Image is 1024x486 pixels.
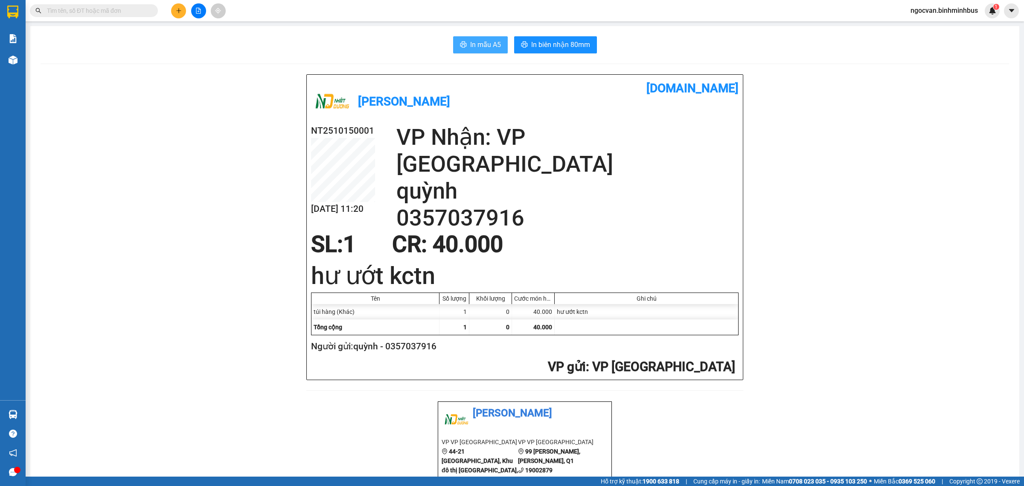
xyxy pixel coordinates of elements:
span: Hỗ trợ kỹ thuật: [601,477,679,486]
div: Khối lượng [471,295,509,302]
span: search [35,8,41,14]
div: hư ướt kctn [555,304,738,319]
h2: NT2510150001 [311,124,375,138]
img: warehouse-icon [9,56,17,64]
h2: VP Nhận: VP [GEOGRAPHIC_DATA] [396,124,739,178]
span: | [686,477,687,486]
span: Tổng cộng [314,324,342,331]
div: Ghi chú [557,295,736,302]
button: printerIn biên nhận 80mm [514,36,597,53]
strong: 1900 633 818 [643,478,679,485]
h2: quỳnh [396,178,739,205]
b: 99 [PERSON_NAME], [PERSON_NAME], Q1 [518,448,580,464]
span: environment [442,448,448,454]
div: Tên [314,295,437,302]
span: 1 [463,324,467,331]
span: notification [9,449,17,457]
img: logo.jpg [442,405,471,435]
h2: 0357037916 [396,205,739,231]
img: warehouse-icon [9,410,17,419]
span: printer [460,41,467,49]
span: environment [518,448,524,454]
span: VP gửi [548,359,586,374]
b: [PERSON_NAME] [358,94,450,108]
button: plus [171,3,186,18]
img: solution-icon [9,34,17,43]
li: VP VP [GEOGRAPHIC_DATA] [518,437,594,447]
button: aim [211,3,226,18]
h1: hư ướt kctn [311,259,739,293]
span: Cung cấp máy in - giấy in: [693,477,760,486]
span: printer [521,41,528,49]
li: [PERSON_NAME] [442,405,608,422]
span: Miền Bắc [874,477,935,486]
span: copyright [977,478,983,484]
b: 19002879 [525,467,553,474]
span: In biên nhận 80mm [531,39,590,50]
h2: [DATE] 11:20 [311,202,375,216]
span: ⚪️ [869,480,872,483]
span: 1 [995,4,998,10]
span: message [9,468,17,476]
span: | [942,477,943,486]
span: 40.000 [533,324,552,331]
sup: 1 [993,4,999,10]
h2: Người gửi: quỳnh - 0357037916 [311,340,735,354]
span: file-add [195,8,201,14]
img: icon-new-feature [989,7,996,15]
span: 0 [506,324,509,331]
span: ngocvan.binhminhbus [904,5,985,16]
span: plus [176,8,182,14]
div: 40.000 [512,304,555,319]
div: Số lượng [442,295,467,302]
span: Miền Nam [762,477,867,486]
span: phone [518,467,524,473]
div: 1 [439,304,469,319]
div: Cước món hàng [514,295,552,302]
button: caret-down [1004,3,1019,18]
li: VP VP [GEOGRAPHIC_DATA] [442,437,518,447]
button: printerIn mẫu A5 [453,36,508,53]
span: In mẫu A5 [470,39,501,50]
span: CR : 40.000 [392,231,503,258]
button: file-add [191,3,206,18]
img: logo-vxr [7,6,18,18]
div: 0 [469,304,512,319]
span: question-circle [9,430,17,438]
img: logo.jpg [311,81,354,124]
b: [DOMAIN_NAME] [646,81,739,95]
span: aim [215,8,221,14]
span: SL: [311,231,343,258]
span: 1 [343,231,356,258]
input: Tìm tên, số ĐT hoặc mã đơn [47,6,148,15]
strong: 0708 023 035 - 0935 103 250 [789,478,867,485]
strong: 0369 525 060 [899,478,935,485]
div: túi hàng (Khác) [311,304,439,319]
h2: : VP [GEOGRAPHIC_DATA] [311,358,735,376]
span: caret-down [1008,7,1015,15]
